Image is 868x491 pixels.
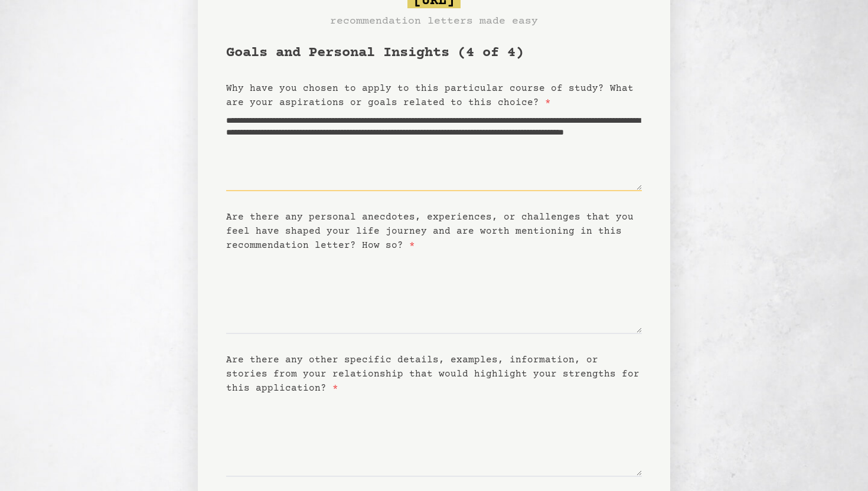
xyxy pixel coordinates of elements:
h3: recommendation letters made easy [330,13,538,30]
label: Are there any other specific details, examples, information, or stories from your relationship th... [226,355,639,394]
h1: Goals and Personal Insights (4 of 4) [226,44,642,63]
label: Are there any personal anecdotes, experiences, or challenges that you feel have shaped your life ... [226,212,634,251]
label: Why have you chosen to apply to this particular course of study? What are your aspirations or goa... [226,83,634,108]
